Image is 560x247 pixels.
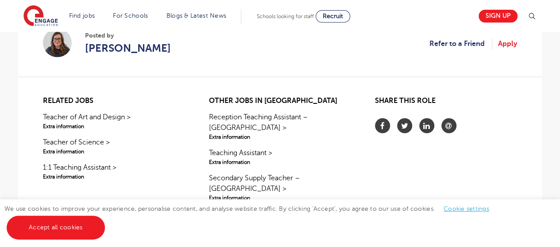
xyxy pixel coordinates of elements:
[23,5,58,27] img: Engage Education
[209,172,351,201] a: Secondary Supply Teacher – [GEOGRAPHIC_DATA] >Extra information
[209,194,351,201] span: Extra information
[43,111,185,130] a: Teacher of Art and Design >Extra information
[166,12,227,19] a: Blogs & Latest News
[43,137,185,155] a: Teacher of Science >Extra information
[498,38,517,49] a: Apply
[69,12,95,19] a: Find jobs
[323,13,343,19] span: Recruit
[85,40,171,56] a: [PERSON_NAME]
[43,172,185,180] span: Extra information
[444,205,489,212] a: Cookie settings
[43,96,185,105] h2: Related jobs
[209,111,351,141] a: Reception Teaching Assistant – [GEOGRAPHIC_DATA] >Extra information
[43,147,185,155] span: Extra information
[4,205,498,231] span: We use cookies to improve your experience, personalise content, and analyse website traffic. By c...
[209,133,351,141] span: Extra information
[43,162,185,180] a: 1:1 Teaching Assistant >Extra information
[7,216,105,239] a: Accept all cookies
[113,12,148,19] a: For Schools
[479,10,518,23] a: Sign up
[209,96,351,105] h2: Other jobs in [GEOGRAPHIC_DATA]
[316,10,350,23] a: Recruit
[209,158,351,166] span: Extra information
[375,96,517,109] h2: Share this role
[85,31,171,40] span: Posted by
[429,38,492,49] a: Refer to a Friend
[43,122,185,130] span: Extra information
[257,13,314,19] span: Schools looking for staff
[209,147,351,166] a: Teaching Assistant >Extra information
